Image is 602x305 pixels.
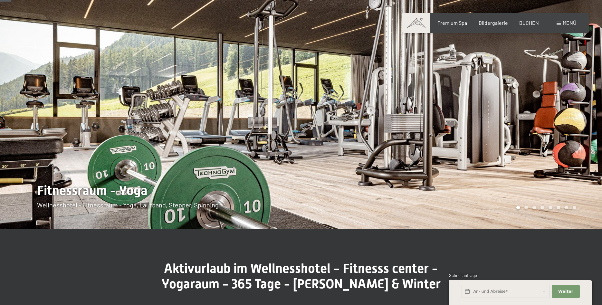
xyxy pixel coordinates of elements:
[519,20,539,26] a: BUCHEN
[516,206,520,209] div: Carousel Page 1 (Current Slide)
[532,206,536,209] div: Carousel Page 3
[557,206,560,209] div: Carousel Page 6
[448,289,450,295] span: 1
[437,20,467,26] a: Premium Spa
[524,206,528,209] div: Carousel Page 2
[540,206,544,209] div: Carousel Page 4
[558,289,573,294] span: Weiter
[563,20,576,26] span: Menü
[549,206,552,209] div: Carousel Page 5
[479,20,508,26] a: Bildergalerie
[239,168,292,175] span: Einwilligung Marketing*
[449,273,477,278] span: Schnellanfrage
[565,206,568,209] div: Carousel Page 7
[162,261,441,291] span: Aktivurlaub im Wellnesshotel - Fitnesss center - Yogaraum - 365 Tage - [PERSON_NAME] & Winter
[573,206,576,209] div: Carousel Page 8
[552,285,579,298] button: Weiter
[514,206,576,209] div: Carousel Pagination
